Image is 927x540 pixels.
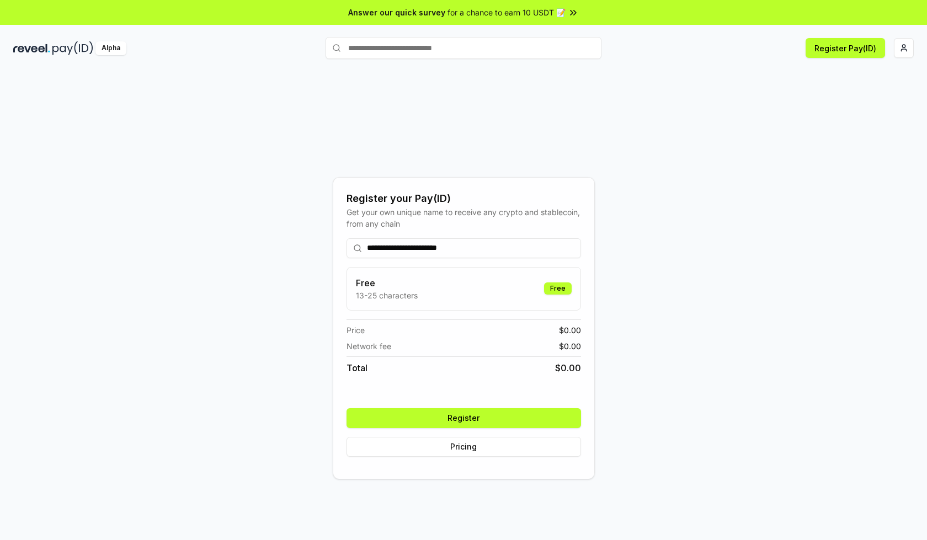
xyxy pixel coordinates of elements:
span: Network fee [347,340,391,352]
span: $ 0.00 [555,361,581,375]
img: pay_id [52,41,93,55]
button: Register [347,408,581,428]
span: $ 0.00 [559,324,581,336]
h3: Free [356,276,418,290]
span: Answer our quick survey [348,7,445,18]
div: Get your own unique name to receive any crypto and stablecoin, from any chain [347,206,581,229]
img: reveel_dark [13,41,50,55]
span: Price [347,324,365,336]
button: Pricing [347,437,581,457]
button: Register Pay(ID) [806,38,885,58]
p: 13-25 characters [356,290,418,301]
div: Register your Pay(ID) [347,191,581,206]
span: for a chance to earn 10 USDT 📝 [447,7,566,18]
span: Total [347,361,367,375]
div: Free [544,282,572,295]
span: $ 0.00 [559,340,581,352]
div: Alpha [95,41,126,55]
